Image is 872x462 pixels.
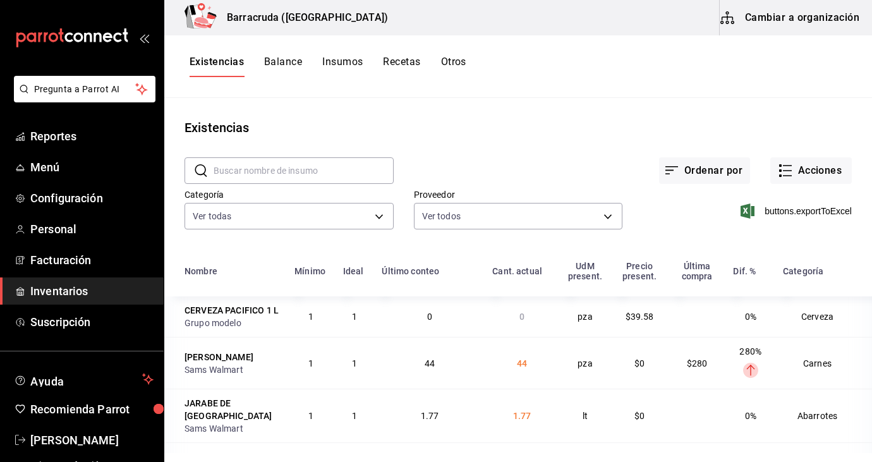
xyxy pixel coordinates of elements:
[783,266,823,276] div: Categoría
[30,190,154,207] span: Configuración
[190,56,244,77] button: Existencias
[217,10,388,25] h3: Barracruda ([GEOGRAPHIC_DATA])
[30,283,154,300] span: Inventarios
[743,204,852,219] button: buttons.exportToExcel
[185,422,279,435] div: Sams Walmart
[294,266,325,276] div: Mínimo
[30,128,154,145] span: Reportes
[139,33,149,43] button: open_drawer_menu
[308,358,313,368] span: 1
[185,266,217,276] div: Nombre
[185,118,249,137] div: Existencias
[519,312,524,322] span: 0
[30,252,154,269] span: Facturación
[634,358,645,368] span: $0
[770,157,852,184] button: Acciones
[745,411,756,421] span: 0%
[733,266,756,276] div: Dif. %
[745,312,756,322] span: 0%
[559,389,610,442] td: lt
[264,56,302,77] button: Balance
[193,210,231,222] span: Ver todas
[559,337,610,389] td: pza
[619,261,661,281] div: Precio present.
[190,56,466,77] div: navigation tabs
[185,397,279,422] div: JARABE DE [GEOGRAPHIC_DATA]
[352,411,357,421] span: 1
[513,411,531,421] span: 1.77
[343,266,364,276] div: Ideal
[422,210,461,222] span: Ver todos
[775,337,872,389] td: Carnes
[659,157,750,184] button: Ordenar por
[441,56,466,77] button: Otros
[492,266,542,276] div: Cant. actual
[517,358,527,368] span: 44
[421,411,439,421] span: 1.77
[322,56,363,77] button: Insumos
[30,372,137,387] span: Ayuda
[308,312,313,322] span: 1
[185,304,279,317] div: CERVEZA PACIFICO 1 L
[34,83,136,96] span: Pregunta a Parrot AI
[567,261,603,281] div: UdM present.
[185,363,279,376] div: Sams Walmart
[559,296,610,337] td: pza
[30,401,154,418] span: Recomienda Parrot
[214,158,394,183] input: Buscar nombre de insumo
[30,159,154,176] span: Menú
[676,261,718,281] div: Última compra
[30,313,154,331] span: Suscripción
[9,92,155,105] a: Pregunta a Parrot AI
[687,358,708,368] span: $280
[308,411,313,421] span: 1
[185,190,394,199] label: Categoría
[739,346,761,356] span: 280%
[352,312,357,322] span: 1
[185,317,279,329] div: Grupo modelo
[383,56,420,77] button: Recetas
[30,432,154,449] span: [PERSON_NAME]
[775,296,872,337] td: Cerveza
[382,266,439,276] div: Último conteo
[427,312,432,322] span: 0
[414,190,623,199] label: Proveedor
[30,221,154,238] span: Personal
[634,411,645,421] span: $0
[14,76,155,102] button: Pregunta a Parrot AI
[775,389,872,442] td: Abarrotes
[626,312,654,322] span: $39.58
[425,358,435,368] span: 44
[185,351,253,363] div: [PERSON_NAME]
[352,358,357,368] span: 1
